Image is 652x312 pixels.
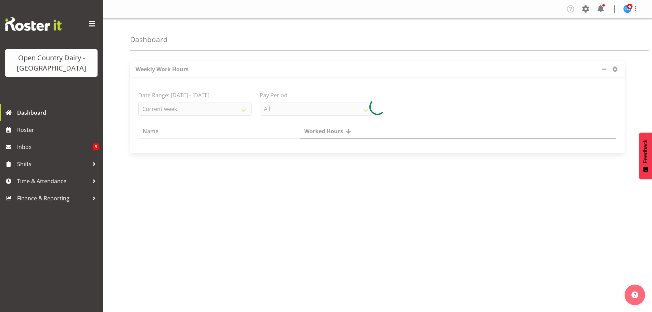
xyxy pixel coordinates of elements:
span: Roster [17,125,99,135]
span: Time & Attendance [17,176,89,186]
span: Feedback [642,139,649,163]
span: Dashboard [17,108,99,118]
span: Finance & Reporting [17,193,89,203]
button: Feedback - Show survey [639,133,652,179]
span: Shifts [17,159,89,169]
h4: Dashboard [130,36,168,43]
img: steve-webb7510.jpg [623,5,631,13]
span: 5 [93,143,99,150]
span: Inbox [17,142,93,152]
img: help-xxl-2.png [631,291,638,298]
img: Rosterit website logo [5,17,62,31]
div: Open Country Dairy - [GEOGRAPHIC_DATA] [12,53,91,73]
